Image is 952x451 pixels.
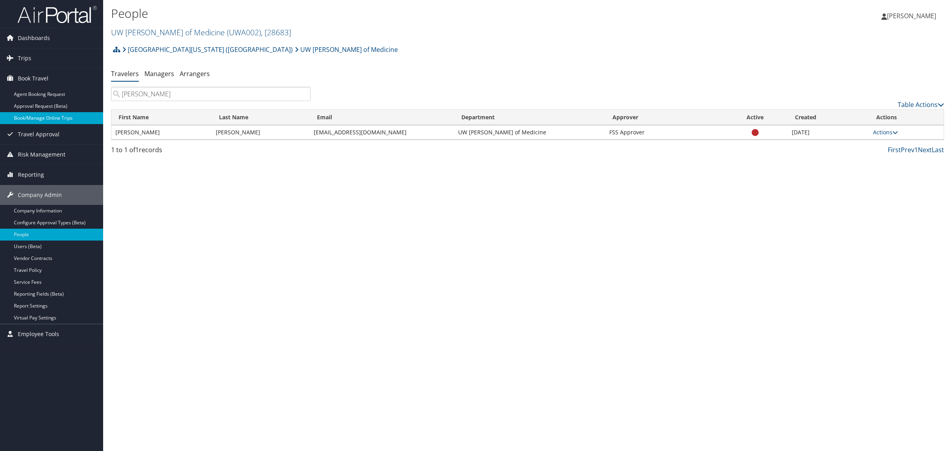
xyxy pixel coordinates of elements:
[111,87,311,101] input: Search
[144,69,174,78] a: Managers
[180,69,210,78] a: Arrangers
[881,4,944,28] a: [PERSON_NAME]
[605,125,722,140] td: FSS Approver
[918,145,932,154] a: Next
[261,27,291,38] span: , [ 28683 ]
[914,145,918,154] a: 1
[18,28,50,48] span: Dashboards
[18,48,31,68] span: Trips
[932,145,944,154] a: Last
[111,5,666,22] h1: People
[18,145,65,164] span: Risk Management
[310,110,454,125] th: Email: activate to sort column ascending
[111,125,212,140] td: [PERSON_NAME]
[869,110,944,125] th: Actions
[454,110,605,125] th: Department: activate to sort column ascending
[605,110,722,125] th: Approver
[212,110,310,125] th: Last Name: activate to sort column ascending
[18,124,59,144] span: Travel Approval
[212,125,310,140] td: [PERSON_NAME]
[901,145,914,154] a: Prev
[310,125,454,140] td: [EMAIL_ADDRESS][DOMAIN_NAME]
[111,27,291,38] a: UW [PERSON_NAME] of Medicine
[111,145,311,159] div: 1 to 1 of records
[111,69,139,78] a: Travelers
[295,42,398,57] a: UW [PERSON_NAME] of Medicine
[227,27,261,38] span: ( UWA002 )
[18,324,59,344] span: Employee Tools
[18,185,62,205] span: Company Admin
[888,145,901,154] a: First
[122,42,293,57] a: [GEOGRAPHIC_DATA][US_STATE] ([GEOGRAPHIC_DATA])
[454,125,605,140] td: UW [PERSON_NAME] of Medicine
[788,110,869,125] th: Created: activate to sort column ascending
[898,100,944,109] a: Table Actions
[18,69,48,88] span: Book Travel
[788,125,869,140] td: [DATE]
[18,165,44,185] span: Reporting
[111,110,212,125] th: First Name: activate to sort column ascending
[873,128,898,136] a: Actions
[722,110,788,125] th: Active: activate to sort column ascending
[887,11,936,20] span: [PERSON_NAME]
[135,145,139,154] span: 1
[17,5,97,24] img: airportal-logo.png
